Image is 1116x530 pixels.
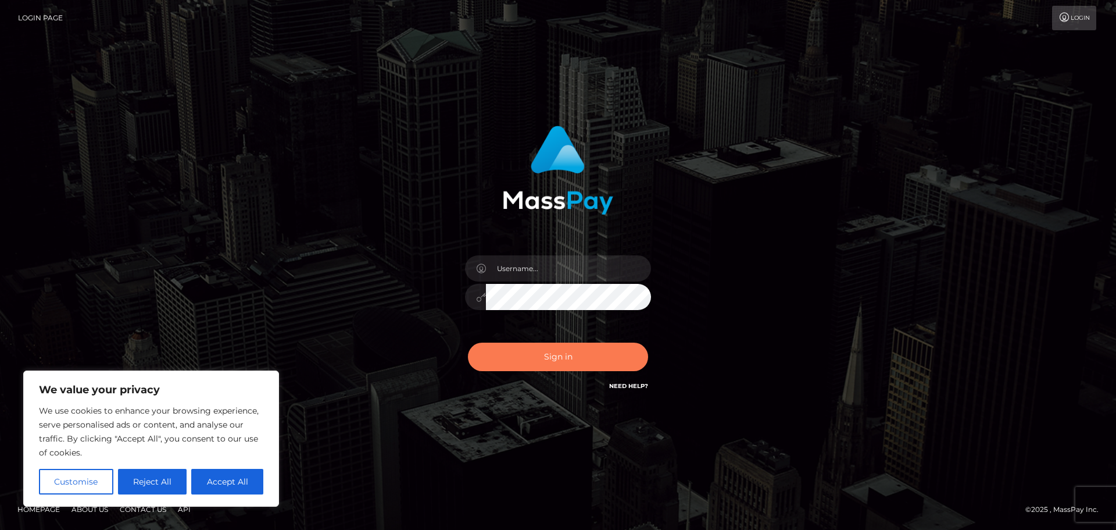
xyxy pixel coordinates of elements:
[191,469,263,495] button: Accept All
[173,500,195,518] a: API
[609,382,648,390] a: Need Help?
[468,343,648,371] button: Sign in
[503,126,613,215] img: MassPay Login
[39,383,263,397] p: We value your privacy
[115,500,171,518] a: Contact Us
[118,469,187,495] button: Reject All
[39,469,113,495] button: Customise
[486,255,651,282] input: Username...
[13,500,65,518] a: Homepage
[67,500,113,518] a: About Us
[18,6,63,30] a: Login Page
[23,371,279,507] div: We value your privacy
[1025,503,1107,516] div: © 2025 , MassPay Inc.
[1052,6,1096,30] a: Login
[39,404,263,460] p: We use cookies to enhance your browsing experience, serve personalised ads or content, and analys...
